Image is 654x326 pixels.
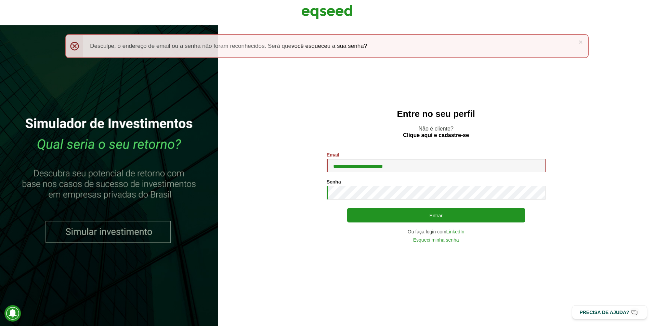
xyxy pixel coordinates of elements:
[327,179,341,184] label: Senha
[232,109,640,119] h2: Entre no seu perfil
[347,208,525,222] button: Entrar
[413,237,459,242] a: Esqueci minha senha
[579,38,583,45] a: ×
[301,3,353,21] img: EqSeed Logo
[327,152,339,157] label: Email
[327,229,546,234] div: Ou faça login com
[403,133,469,138] a: Clique aqui e cadastre-se
[65,34,589,58] div: Desculpe, o endereço de email ou a senha não foram reconhecidos. Será que
[232,125,640,138] p: Não é cliente?
[446,229,465,234] a: LinkedIn
[291,43,367,49] a: você esqueceu a sua senha?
